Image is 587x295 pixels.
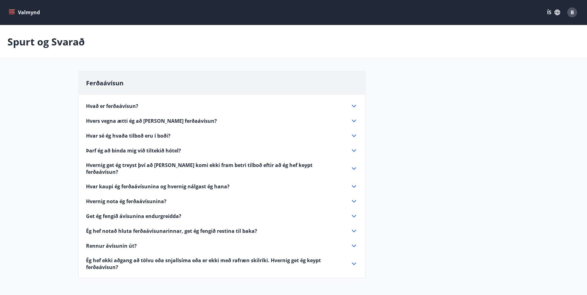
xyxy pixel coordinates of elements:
[86,183,358,190] div: Hvar kaupi ég ferðaávísunina og hvernig nálgast ég hana?
[86,103,138,109] span: Hvað er ferðaávísun?
[86,228,257,234] span: Ég hef notað hluta ferðaávísunarinnar, get ég fengið restina til baka?
[86,198,166,205] span: Hvernig nota ég ferðaávísunina?
[7,7,42,18] button: menu
[86,147,358,154] div: Þarf ég að binda mig við tiltekið hótel?
[86,132,358,139] div: Hvar sé ég hvaða tilboð eru í boði?
[86,147,181,154] span: Þarf ég að binda mig við tiltekið hótel?
[86,198,358,205] div: Hvernig nota ég ferðaávísunina?
[86,79,123,87] span: Ferðaávísun
[571,9,574,16] span: B
[86,162,343,175] span: Hvernig get ég treyst því að [PERSON_NAME] komi ekki fram betri tilboð eftir að ég hef keypt ferð...
[86,242,358,250] div: Rennur ávísunin út?
[86,183,230,190] span: Hvar kaupi ég ferðaávísunina og hvernig nálgast ég hana?
[565,5,580,20] button: B
[86,118,217,124] span: Hvers vegna ætti ég að [PERSON_NAME] ferðaávísun?
[86,242,137,249] span: Rennur ávísunin út?
[7,35,85,49] p: Spurt og Svarað
[86,102,358,110] div: Hvað er ferðaávísun?
[86,227,358,235] div: Ég hef notað hluta ferðaávísunarinnar, get ég fengið restina til baka?
[86,117,358,125] div: Hvers vegna ætti ég að [PERSON_NAME] ferðaávísun?
[86,257,358,271] div: Ég hef ekki aðgang að tölvu eða snjallsíma eða er ekki með rafræn skilríki. Hvernig get ég keypt ...
[86,212,358,220] div: Get ég fengið ávísunina endurgreidda?
[86,162,358,175] div: Hvernig get ég treyst því að [PERSON_NAME] komi ekki fram betri tilboð eftir að ég hef keypt ferð...
[86,257,343,271] span: Ég hef ekki aðgang að tölvu eða snjallsíma eða er ekki með rafræn skilríki. Hvernig get ég keypt ...
[86,213,181,220] span: Get ég fengið ávísunina endurgreidda?
[86,132,170,139] span: Hvar sé ég hvaða tilboð eru í boði?
[544,7,563,18] button: ÍS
